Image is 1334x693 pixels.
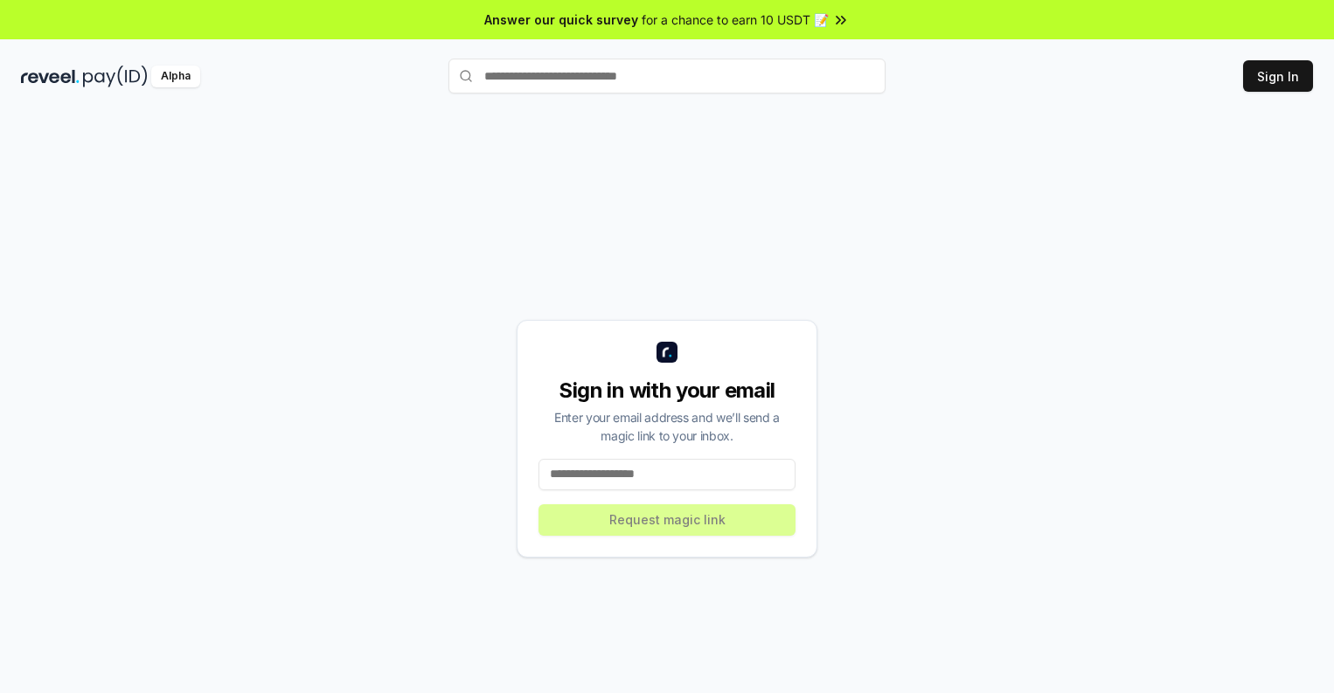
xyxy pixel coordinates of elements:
[1243,60,1313,92] button: Sign In
[538,408,796,445] div: Enter your email address and we’ll send a magic link to your inbox.
[657,342,677,363] img: logo_small
[484,10,638,29] span: Answer our quick survey
[538,377,796,405] div: Sign in with your email
[21,66,80,87] img: reveel_dark
[642,10,829,29] span: for a chance to earn 10 USDT 📝
[83,66,148,87] img: pay_id
[151,66,200,87] div: Alpha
